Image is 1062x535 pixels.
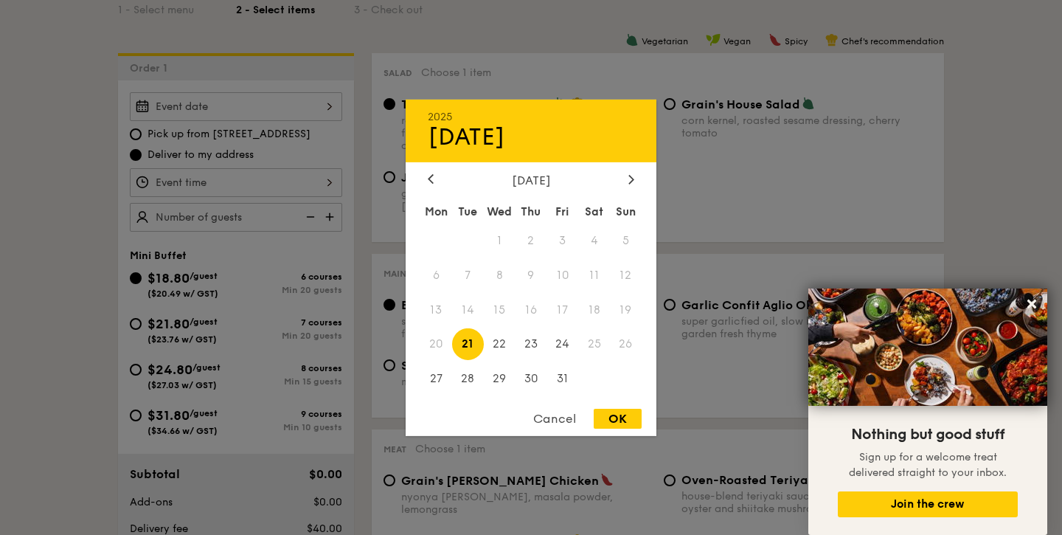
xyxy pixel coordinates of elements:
[610,328,642,360] span: 26
[516,224,547,256] span: 2
[546,259,578,291] span: 10
[546,198,578,224] div: Fri
[420,328,452,360] span: 20
[546,294,578,325] span: 17
[484,198,516,224] div: Wed
[594,409,642,429] div: OK
[518,409,591,429] div: Cancel
[516,328,547,360] span: 23
[610,294,642,325] span: 19
[484,259,516,291] span: 8
[516,198,547,224] div: Thu
[610,198,642,224] div: Sun
[516,259,547,291] span: 9
[546,328,578,360] span: 24
[610,224,642,256] span: 5
[452,294,484,325] span: 14
[851,426,1004,443] span: Nothing but good stuff
[546,224,578,256] span: 3
[578,328,610,360] span: 25
[428,173,634,187] div: [DATE]
[428,122,634,151] div: [DATE]
[420,259,452,291] span: 6
[578,198,610,224] div: Sat
[420,363,452,395] span: 27
[484,328,516,360] span: 22
[838,491,1018,517] button: Join the crew
[546,363,578,395] span: 31
[484,363,516,395] span: 29
[1020,292,1044,316] button: Close
[484,224,516,256] span: 1
[578,294,610,325] span: 18
[849,451,1007,479] span: Sign up for a welcome treat delivered straight to your inbox.
[516,294,547,325] span: 16
[452,259,484,291] span: 7
[516,363,547,395] span: 30
[428,110,634,122] div: 2025
[578,224,610,256] span: 4
[420,294,452,325] span: 13
[484,294,516,325] span: 15
[452,363,484,395] span: 28
[808,289,1047,406] img: DSC07876-Edit02-Large.jpeg
[578,259,610,291] span: 11
[610,259,642,291] span: 12
[420,198,452,224] div: Mon
[452,328,484,360] span: 21
[452,198,484,224] div: Tue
